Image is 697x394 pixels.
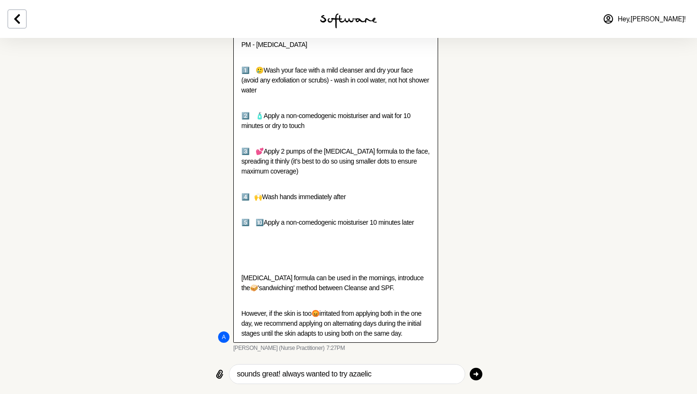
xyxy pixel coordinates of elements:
span: 🥲 [256,66,264,74]
span: [PERSON_NAME] (Nurse Practitioner) [233,345,324,352]
p: [MEDICAL_DATA] formula can be used in the mornings, introduce the 'sandwiching' method between Cl... [241,273,430,293]
span: 💕 [256,147,264,155]
span: 4️⃣ [241,193,249,201]
p: Apply a non-comedogenic moisturiser 10 minutes later [241,218,430,228]
p: Apply 2 pumps of the [MEDICAL_DATA] formula to the face, spreading it thinly (it’s best to do so ... [241,147,430,176]
a: Hey,[PERSON_NAME]! [597,8,691,30]
p: Apply a non-comedogenic moisturiser and wait for 10 minutes or dry to touch [241,111,430,131]
span: 🙌 [254,193,262,201]
p: Wash your face with a mild cleanser and dry your face (avoid any exfoliation or scrubs) - wash in... [241,65,430,95]
span: 😡 [312,310,320,317]
span: 2️⃣ [241,112,249,119]
p: Wash hands immediately after [241,192,430,202]
span: 3️⃣ [241,147,249,155]
div: A [218,331,229,343]
span: 🥪 [250,284,258,292]
span: 🧴 [256,112,264,119]
span: 🔟 [256,219,264,226]
div: Annie Butler (Nurse Practitioner) [218,331,229,343]
p: PM - [MEDICAL_DATA] [241,40,430,50]
img: software logo [320,13,377,28]
span: 5️⃣ [241,219,249,226]
span: 1️⃣ [241,66,249,74]
span: Hey, [PERSON_NAME] ! [618,15,686,23]
p: However, if the skin is too irritated from applying both in the one day, we recommend applying on... [241,309,430,339]
textarea: Type your message [237,368,457,380]
time: 2025-09-12T09:27:05.287Z [326,345,345,352]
